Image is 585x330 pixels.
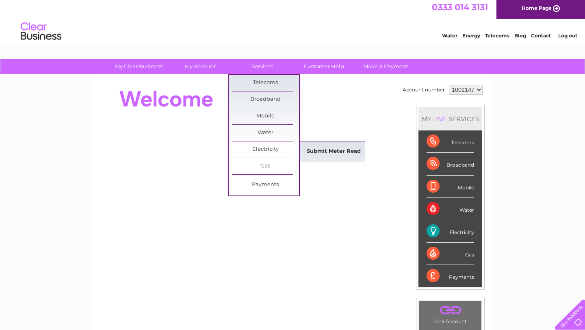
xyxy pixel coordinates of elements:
[442,35,457,41] a: Water
[427,176,474,198] div: Mobile
[352,59,419,74] a: Make A Payment
[232,108,299,124] a: Mobile
[427,243,474,265] div: Gas
[232,75,299,91] a: Telecoms
[427,153,474,175] div: Broadband
[229,59,296,74] a: Services
[427,130,474,153] div: Telecoms
[290,59,357,74] a: Customer Help
[558,35,577,41] a: Log out
[418,107,482,130] div: MY SERVICES
[419,301,482,326] td: Link Account
[232,158,299,174] a: Gas
[432,4,488,14] a: 0333 014 3131
[232,177,299,193] a: Payments
[431,115,448,123] div: LIVE
[462,35,480,41] a: Energy
[20,21,62,46] img: logo.png
[531,35,551,41] a: Contact
[232,125,299,141] a: Water
[101,4,485,39] div: Clear Business is a trading name of Verastar Limited (registered in [GEOGRAPHIC_DATA] No. 3667643...
[421,303,479,317] a: .
[427,198,474,220] div: Water
[300,143,367,160] a: Submit Meter Read
[427,265,474,287] div: Payments
[167,59,234,74] a: My Account
[401,83,447,97] td: Account number
[232,141,299,158] a: Electricity
[485,35,509,41] a: Telecoms
[232,91,299,108] a: Broadband
[105,59,172,74] a: My Clear Business
[514,35,526,41] a: Blog
[427,220,474,243] div: Electricity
